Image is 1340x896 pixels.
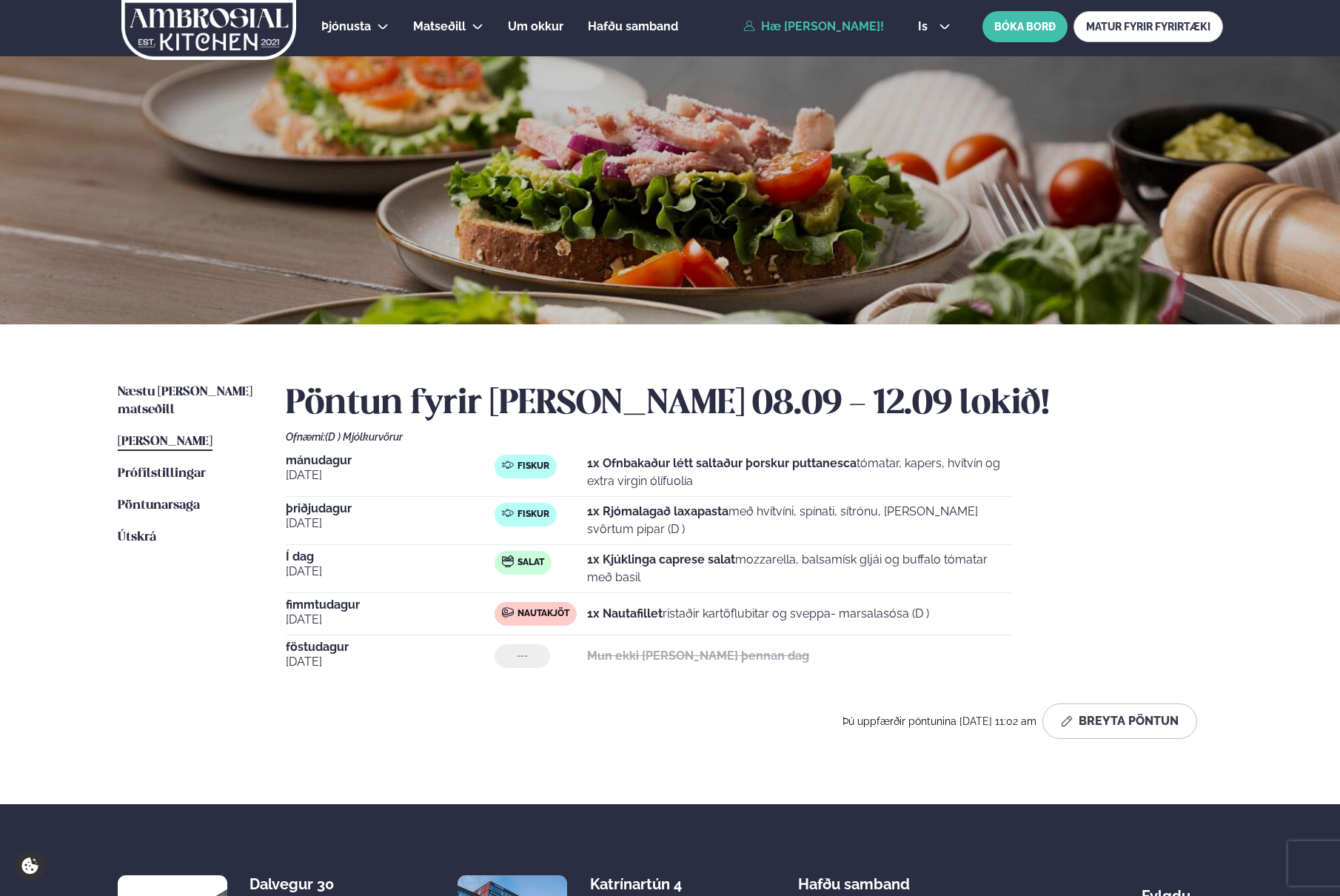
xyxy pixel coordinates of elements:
a: Hafðu samband [588,18,678,36]
span: Útskrá [118,531,156,544]
p: mozzarella, balsamísk gljái og buffalo tómatar með basil [587,551,1011,586]
span: Um okkur [508,19,563,33]
a: MATUR FYRIR FYRIRTÆKI [1073,11,1223,42]
a: [PERSON_NAME] [118,433,212,451]
span: Nautakjöt [517,608,569,620]
span: [DATE] [286,611,495,629]
strong: 1x Kjúklinga caprese salat [587,552,735,566]
span: [DATE] [286,563,495,581]
a: Cookie settings [15,851,45,881]
span: [DATE] [286,515,495,532]
span: [DATE] [286,467,495,484]
span: Salat [517,557,544,569]
span: Hafðu samband [588,19,678,33]
span: is [918,21,932,33]
strong: 1x Ofnbakaður létt saltaður þorskur puttanesca [587,456,857,470]
span: [DATE] [286,653,495,671]
strong: Mun ekki [PERSON_NAME] þennan dag [587,649,809,663]
span: Þjónusta [321,19,371,33]
span: föstudagur [286,641,495,653]
div: Katrínartún 4 [590,875,708,893]
img: fish.svg [502,459,514,471]
a: Næstu [PERSON_NAME] matseðill [118,384,256,419]
p: með hvítvíni, spínati, sítrónu, [PERSON_NAME] svörtum pipar (D ) [587,503,1011,538]
div: Ofnæmi: [286,431,1223,443]
strong: 1x Rjómalagað laxapasta [587,504,728,518]
a: Þjónusta [321,18,371,36]
span: Hafðu samband [798,863,910,893]
span: Næstu [PERSON_NAME] matseðill [118,386,252,416]
p: tómatar, kapers, hvítvín og extra virgin ólífuolía [587,455,1011,490]
span: --- [517,650,528,662]
a: Hæ [PERSON_NAME]! [743,20,884,33]
span: fimmtudagur [286,599,495,611]
a: Um okkur [508,18,563,36]
span: [PERSON_NAME] [118,435,212,448]
span: mánudagur [286,455,495,467]
a: Útskrá [118,529,156,546]
a: Prófílstillingar [118,465,206,483]
button: is [906,21,962,33]
span: Í dag [286,551,495,563]
a: Matseðill [413,18,466,36]
img: beef.svg [502,606,514,618]
span: (D ) Mjólkurvörur [325,431,403,443]
h2: Pöntun fyrir [PERSON_NAME] 08.09 - 12.09 lokið! [286,384,1223,425]
span: Þú uppfærðir pöntunina [DATE] 11:02 am [842,715,1036,727]
button: Breyta Pöntun [1042,703,1197,739]
div: Dalvegur 30 [249,875,367,893]
span: Matseðill [413,19,466,33]
button: BÓKA BORÐ [982,11,1068,42]
p: ristaðir kartöflubitar og sveppa- marsalasósa (D ) [587,605,929,623]
img: salad.svg [502,555,514,567]
span: Prófílstillingar [118,467,206,480]
img: fish.svg [502,507,514,519]
a: Pöntunarsaga [118,497,200,515]
span: Fiskur [517,509,549,521]
strong: 1x Nautafillet [587,606,663,621]
span: Fiskur [517,461,549,472]
span: Pöntunarsaga [118,499,200,512]
span: þriðjudagur [286,503,495,515]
